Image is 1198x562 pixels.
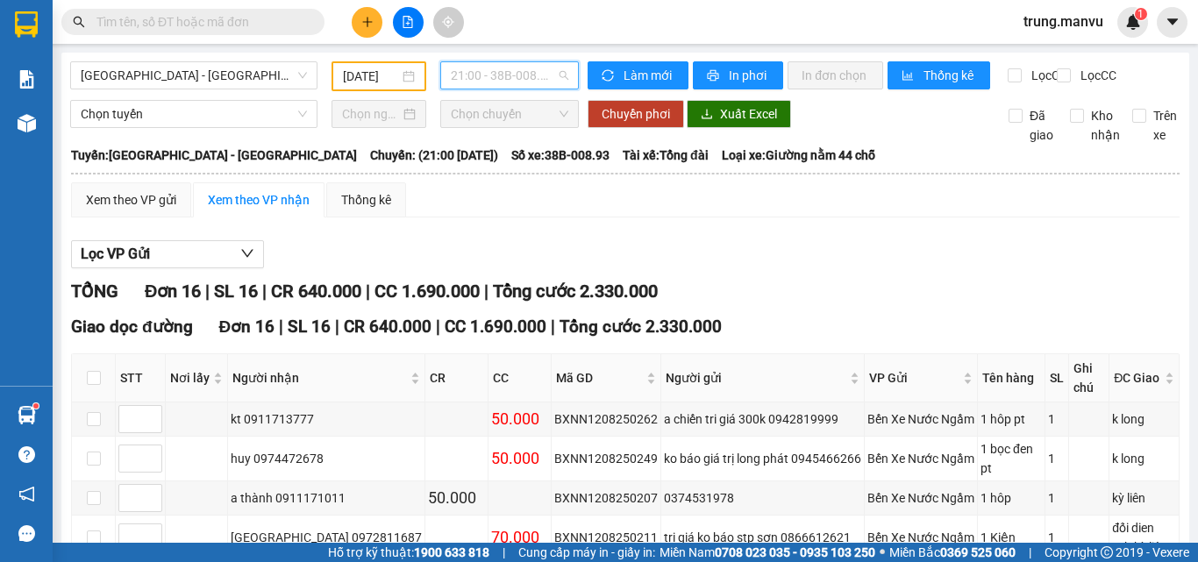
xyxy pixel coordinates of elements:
li: [PERSON_NAME] [9,105,193,130]
div: 1 [1048,528,1066,547]
span: SL 16 [288,317,331,337]
span: Chọn tuyến [81,101,307,127]
span: plus [361,16,374,28]
span: notification [18,486,35,502]
span: Giao dọc đường [71,317,193,337]
button: aim [433,7,464,38]
span: In phơi [729,66,769,85]
img: warehouse-icon [18,114,36,132]
span: SL 16 [214,281,258,302]
div: BXNN1208250211 [554,528,658,547]
div: ko báo giá trị long phát 0945466266 [664,449,861,468]
span: Cung cấp máy in - giấy in: [518,543,655,562]
span: | [551,317,555,337]
span: | [262,281,267,302]
div: Xem theo VP nhận [208,190,310,210]
span: Thống kê [923,66,976,85]
button: Chuyển phơi [588,100,684,128]
span: 21:00 - 38B-008.93 [451,62,568,89]
span: ĐC Giao [1114,368,1161,388]
span: Đơn 16 [145,281,201,302]
td: Bến Xe Nước Ngầm [865,481,978,516]
div: a thành 0911171011 [231,488,422,508]
span: Mã GD [556,368,643,388]
span: Tài xế: Tổng đài [623,146,709,165]
th: Ghi chú [1069,354,1109,402]
div: BXNN1208250249 [554,449,658,468]
div: k long [1112,449,1176,468]
span: Người nhận [232,368,407,388]
div: 1 [1048,449,1066,468]
span: down [240,246,254,260]
button: printerIn phơi [693,61,783,89]
span: copyright [1101,546,1113,558]
strong: 0708 023 035 - 0935 103 250 [715,545,875,559]
span: 1 [1137,8,1144,20]
span: Chuyến: (21:00 [DATE]) [370,146,498,165]
th: CC [488,354,552,402]
div: BXNN1208250262 [554,409,658,429]
span: Hà Nội - Kỳ Anh [81,62,307,89]
span: Miền Bắc [889,543,1016,562]
div: 1 bọc đen pt [981,439,1042,478]
div: 50.000 [428,486,485,510]
button: Lọc VP Gửi [71,240,264,268]
span: TỔNG [71,281,118,302]
button: bar-chartThống kê [888,61,990,89]
input: 12/08/2025 [343,67,399,86]
img: logo-vxr [15,11,38,38]
span: CC 1.690.000 [445,317,546,337]
span: | [1029,543,1031,562]
span: CC 1.690.000 [374,281,480,302]
li: In ngày: 09:30 13/08 [9,130,193,154]
span: | [335,317,339,337]
span: trung.manvu [1009,11,1117,32]
span: Tổng cước 2.330.000 [560,317,722,337]
span: | [366,281,370,302]
div: BXNN1208250207 [554,488,658,508]
span: file-add [402,16,414,28]
div: kỳ liên [1112,488,1176,508]
button: caret-down [1157,7,1187,38]
span: Đơn 16 [219,317,275,337]
span: | [436,317,440,337]
span: CR 640.000 [344,317,431,337]
div: k long [1112,409,1176,429]
span: Hỗ trợ kỹ thuật: [328,543,489,562]
div: 1 hôp [981,488,1042,508]
div: 70.000 [491,525,548,550]
th: Tên hàng [978,354,1045,402]
th: STT [116,354,166,402]
div: Bến Xe Nước Ngầm [867,449,974,468]
button: file-add [393,7,424,38]
div: Bến Xe Nước Ngầm [867,409,974,429]
div: Bến Xe Nước Ngầm [867,488,974,508]
td: Bến Xe Nước Ngầm [865,516,978,560]
span: Loại xe: Giường nằm 44 chỗ [722,146,875,165]
div: Xem theo VP gửi [86,190,176,210]
th: CR [425,354,488,402]
th: SL [1045,354,1069,402]
strong: 0369 525 060 [940,545,1016,559]
sup: 1 [33,403,39,409]
div: 1 hôp pt [981,409,1042,429]
div: 50.000 [491,446,548,471]
div: 1 [1048,409,1066,429]
button: downloadXuất Excel [687,100,791,128]
div: Bến Xe Nước Ngầm [867,528,974,547]
span: Kho nhận [1084,106,1127,145]
div: [GEOGRAPHIC_DATA] 0972811687 [231,528,422,547]
input: Tìm tên, số ĐT hoặc mã đơn [96,12,303,32]
span: aim [442,16,454,28]
span: Miền Nam [660,543,875,562]
div: đối dien vcb kỳ liên [1112,518,1176,557]
button: plus [352,7,382,38]
span: Xuất Excel [720,104,777,124]
span: | [503,543,505,562]
div: 50.000 [491,407,548,431]
span: | [205,281,210,302]
span: Nơi lấy [170,368,210,388]
div: huy 0974472678 [231,449,422,468]
div: 1 Kiện [981,528,1042,547]
td: Bến Xe Nước Ngầm [865,402,978,437]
